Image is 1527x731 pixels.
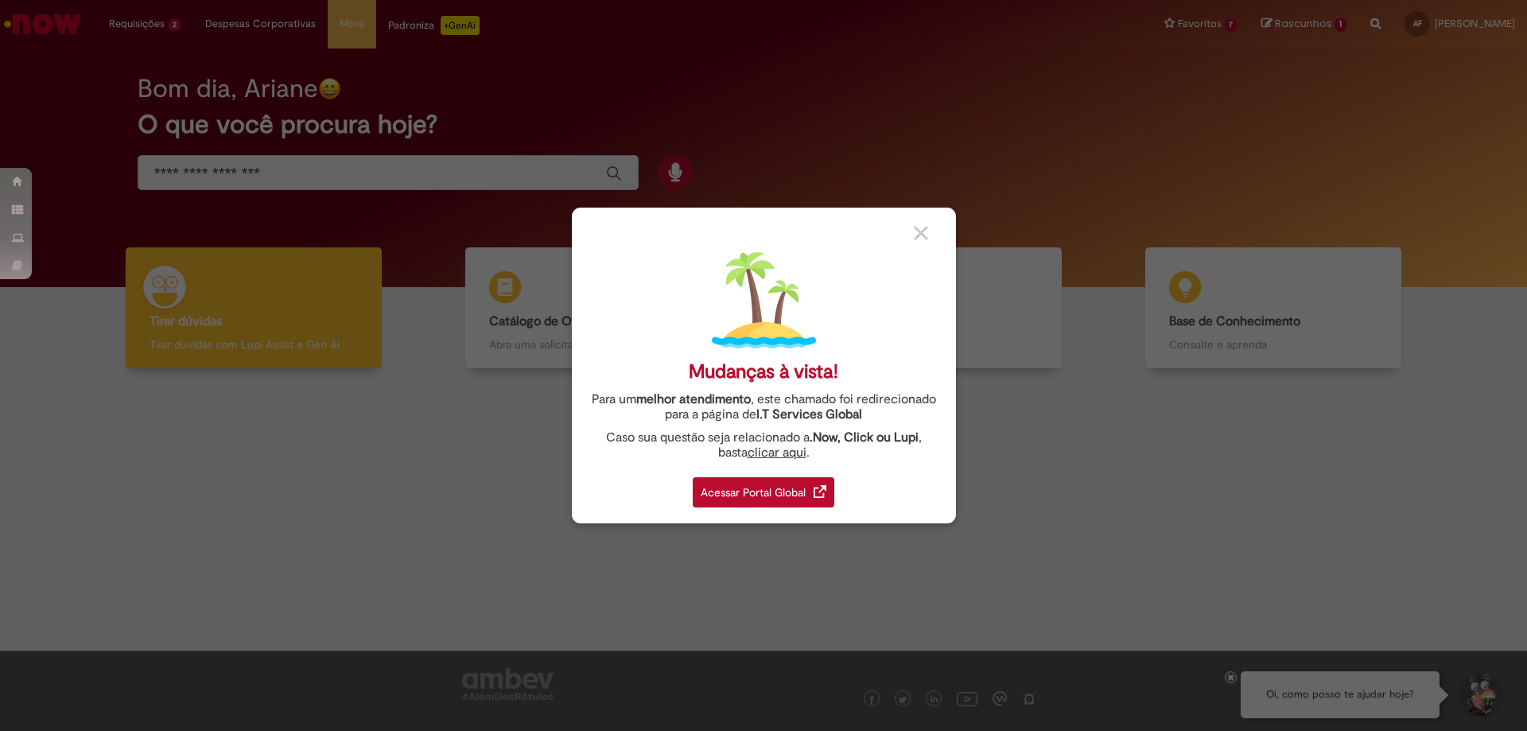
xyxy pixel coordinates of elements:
img: redirect_link.png [814,485,826,498]
div: Acessar Portal Global [693,477,834,507]
img: island.png [712,248,816,352]
a: Acessar Portal Global [693,469,834,507]
strong: .Now, Click ou Lupi [810,430,919,445]
strong: melhor atendimento [636,391,751,407]
a: I.T Services Global [756,398,862,422]
div: Caso sua questão seja relacionado a , basta . [584,430,944,461]
img: close_button_grey.png [914,226,928,240]
div: Para um , este chamado foi redirecionado para a página de [584,392,944,422]
div: Mudanças à vista! [689,360,838,383]
a: clicar aqui [748,436,806,461]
